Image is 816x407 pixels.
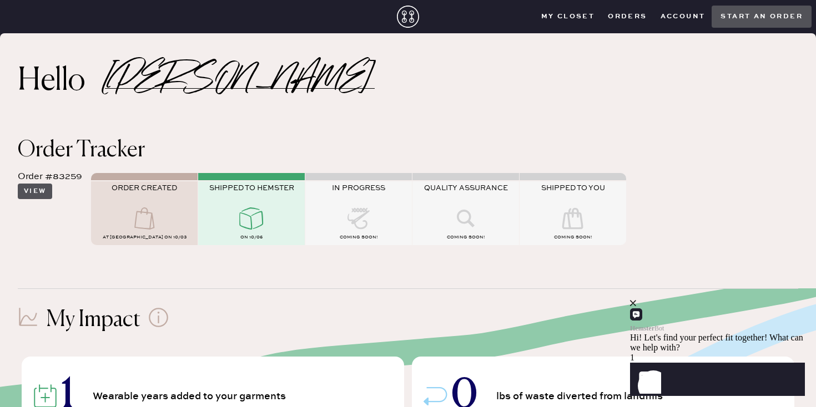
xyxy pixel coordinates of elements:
[496,391,667,401] span: lbs of waste diverted from landfills
[18,139,145,161] span: Order Tracker
[240,235,263,240] span: on 10/06
[18,68,105,95] h2: Hello
[332,184,385,192] span: IN PROGRESS
[103,235,187,240] span: AT [GEOGRAPHIC_DATA] on 10/03
[601,8,653,25] button: Orders
[447,235,485,240] span: COMING SOON!
[209,184,294,192] span: SHIPPED TO HEMSTER
[93,391,290,401] span: Wearable years added to your garments
[340,235,377,240] span: COMING SOON!
[18,184,52,199] button: View
[535,8,602,25] button: My Closet
[46,307,140,333] h1: My Impact
[105,74,375,89] h2: [PERSON_NAME]
[554,235,592,240] span: COMING SOON!
[18,170,82,184] div: Order #83259
[712,6,812,28] button: Start an order
[424,184,508,192] span: QUALITY ASSURANCE
[112,184,177,192] span: ORDER CREATED
[654,8,712,25] button: Account
[541,184,605,192] span: SHIPPED TO YOU
[630,257,813,405] iframe: Front Chat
